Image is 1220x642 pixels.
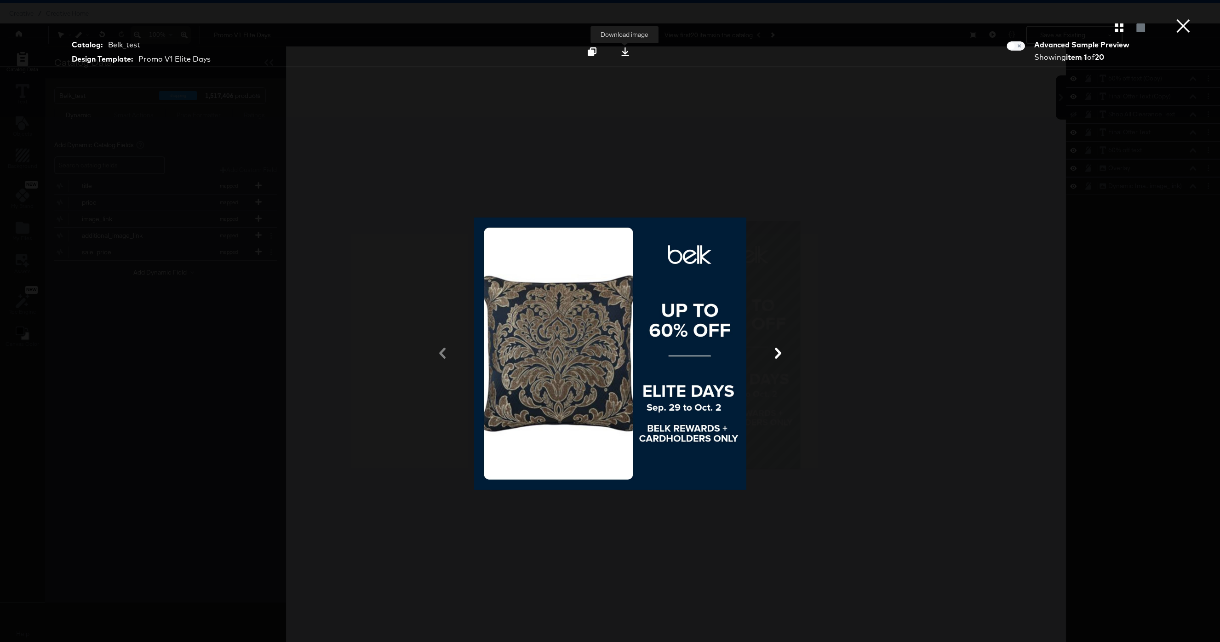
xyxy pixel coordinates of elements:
[1034,52,1133,63] div: Showing of
[1066,52,1087,62] strong: item 1
[1095,52,1104,62] strong: 20
[108,40,140,50] div: Belk_test
[138,54,211,64] div: Promo V1 Elite Days
[72,54,133,64] strong: Design Template:
[1034,40,1133,50] div: Advanced Sample Preview
[72,40,103,50] strong: Catalog:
